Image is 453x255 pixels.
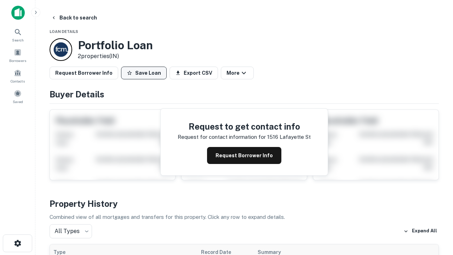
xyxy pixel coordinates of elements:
span: Search [12,37,24,43]
p: Combined view of all mortgages and transfers for this property. Click any row to expand details. [50,213,439,221]
button: Export CSV [170,67,218,79]
button: Back to search [48,11,100,24]
p: 2 properties (IN) [78,52,153,61]
button: Expand All [402,226,439,237]
p: 1516 lafayette st [267,133,311,141]
div: All Types [50,224,92,238]
p: Request for contact information for [178,133,266,141]
a: Search [2,25,33,44]
h4: Property History [50,197,439,210]
iframe: Chat Widget [418,176,453,210]
button: Request Borrower Info [50,67,118,79]
h3: Portfolio Loan [78,39,153,52]
span: Loan Details [50,29,78,34]
button: More [221,67,254,79]
h4: Request to get contact info [178,120,311,133]
a: Borrowers [2,46,33,65]
h4: Buyer Details [50,88,439,101]
img: capitalize-icon.png [11,6,25,20]
button: Request Borrower Info [207,147,281,164]
span: Borrowers [9,58,26,63]
a: Contacts [2,66,33,85]
span: Saved [13,99,23,104]
a: Saved [2,87,33,106]
button: Save Loan [121,67,167,79]
span: Contacts [11,78,25,84]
